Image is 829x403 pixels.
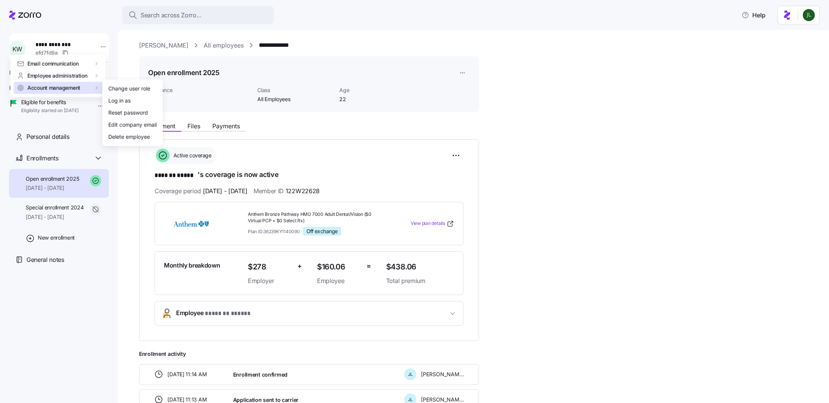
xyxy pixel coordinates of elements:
[108,133,150,141] div: Delete employee
[108,85,150,93] div: Change user role
[28,60,79,68] span: Email communication
[108,97,131,105] div: Log in as
[108,109,148,117] div: Reset password
[108,121,157,129] div: Edit company email
[28,72,88,80] span: Employee administration
[28,84,80,92] span: Account management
